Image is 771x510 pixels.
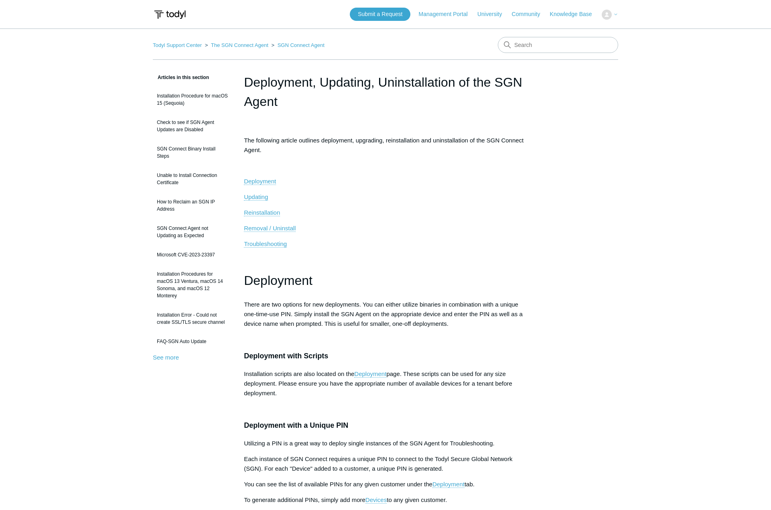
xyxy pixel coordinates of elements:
img: Todyl Support Center Help Center home page [153,7,187,22]
span: page. These scripts can be used for any size deployment. Please ensure you have the appropriate n... [244,370,512,396]
a: Knowledge Base [550,10,600,18]
span: The following article outlines deployment, upgrading, reinstallation and uninstallation of the SG... [244,137,523,153]
span: Articles in this section [153,75,209,80]
a: Check to see if SGN Agent Updates are Disabled [153,115,232,137]
span: Utilizing a PIN is a great way to deploy single instances of the SGN Agent for Troubleshooting. [244,440,495,447]
a: SGN Connect Binary Install Steps [153,141,232,164]
a: Deployment [244,178,276,185]
a: Deployment [432,481,465,488]
a: How to Reclaim an SGN IP Address [153,194,232,217]
a: Community [512,10,548,18]
span: to any given customer. [387,496,447,503]
a: Microsoft CVE-2023-23397 [153,247,232,262]
span: Troubleshooting [244,240,287,247]
span: There are two options for new deployments. You can either utilize binaries in combination with a ... [244,301,523,327]
a: Todyl Support Center [153,42,202,48]
span: tab. [465,481,475,488]
a: FAQ-SGN Auto Update [153,334,232,349]
span: Deployment with a Unique PIN [244,421,348,429]
span: Removal / Uninstall [244,225,296,232]
a: Devices [365,496,387,504]
li: Todyl Support Center [153,42,203,48]
a: Management Portal [419,10,476,18]
a: SGN Connect Agent not Updating as Expected [153,221,232,243]
a: Updating [244,193,268,201]
li: The SGN Connect Agent [203,42,270,48]
a: Deployment [354,370,386,378]
a: Installation Procedure for macOS 15 (Sequoia) [153,88,232,111]
li: SGN Connect Agent [270,42,324,48]
span: Deployment [244,273,312,288]
a: Submit a Request [350,8,410,21]
a: Troubleshooting [244,240,287,248]
span: Each instance of SGN Connect requires a unique PIN to connect to the Todyl Secure Global Network ... [244,455,512,472]
a: Unable to Install Connection Certificate [153,168,232,190]
span: Updating [244,193,268,200]
a: The SGN Connect Agent [211,42,268,48]
a: SGN Connect Agent [278,42,325,48]
a: University [477,10,510,18]
span: Installation scripts are also located on the [244,370,354,377]
span: You can see the list of available PINs for any given customer under the [244,481,432,488]
a: Installation Procedures for macOS 13 Ventura, macOS 14 Sonoma, and macOS 12 Monterey [153,266,232,303]
a: Removal / Uninstall [244,225,296,232]
a: See more [153,354,179,361]
h1: Deployment, Updating, Uninstallation of the SGN Agent [244,73,527,111]
span: To generate additional PINs, simply add more [244,496,365,503]
a: Installation Error - Could not create SSL/TLS secure channel [153,307,232,330]
a: Reinstallation [244,209,280,216]
input: Search [498,37,618,53]
span: Deployment with Scripts [244,352,328,360]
